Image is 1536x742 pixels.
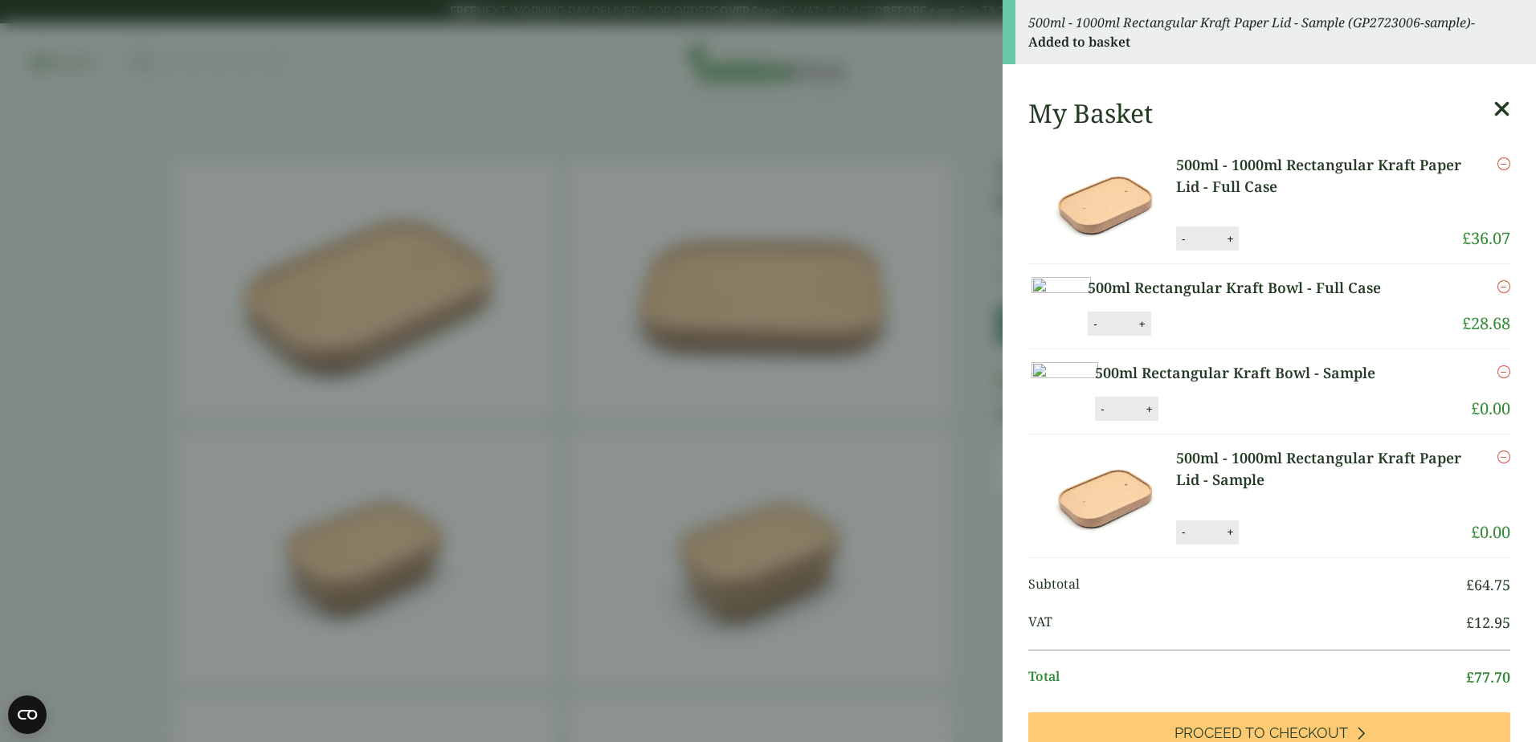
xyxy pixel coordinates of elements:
bdi: 77.70 [1466,667,1510,687]
span: £ [1466,667,1474,687]
span: Total [1028,667,1466,688]
bdi: 64.75 [1466,575,1510,594]
button: Open CMP widget [8,695,47,734]
a: Remove this item [1497,154,1510,173]
bdi: 28.68 [1462,312,1510,334]
a: 500ml - 1000ml Rectangular Kraft Paper Lid - Full Case [1176,154,1462,198]
h2: My Basket [1028,98,1153,128]
span: £ [1471,521,1480,543]
button: + [1142,402,1158,416]
bdi: 12.95 [1466,613,1510,632]
span: £ [1466,613,1474,632]
button: + [1134,317,1150,331]
span: £ [1462,312,1471,334]
a: Remove this item [1497,447,1510,467]
span: Subtotal [1028,574,1466,596]
span: £ [1462,227,1471,249]
button: - [1089,317,1101,331]
button: - [1096,402,1109,416]
span: £ [1471,397,1480,419]
button: + [1222,525,1238,539]
a: 500ml Rectangular Kraft Bowl - Sample [1095,362,1423,384]
bdi: 36.07 [1462,227,1510,249]
a: 500ml Rectangular Kraft Bowl - Full Case [1088,277,1421,299]
a: Remove this item [1497,277,1510,296]
span: VAT [1028,612,1466,634]
button: + [1222,232,1238,246]
a: Remove this item [1497,362,1510,381]
a: 500ml - 1000ml Rectangular Kraft Paper Lid - Sample [1176,447,1471,491]
button: - [1177,232,1190,246]
strong: Added to basket [1028,33,1130,51]
span: £ [1466,575,1474,594]
button: - [1177,525,1190,539]
em: 500ml - 1000ml Rectangular Kraft Paper Lid - Sample (GP2723006-sample) [1028,14,1471,31]
bdi: 0.00 [1471,521,1510,543]
span: Proceed to Checkout [1174,724,1348,742]
bdi: 0.00 [1471,397,1510,419]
